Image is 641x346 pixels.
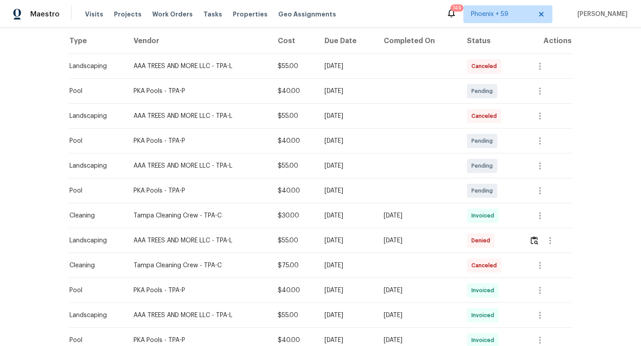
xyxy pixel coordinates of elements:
[471,311,498,320] span: Invoiced
[325,137,369,145] div: [DATE]
[460,29,522,54] th: Status
[325,261,369,270] div: [DATE]
[325,161,369,170] div: [DATE]
[69,311,119,320] div: Landscaping
[85,10,103,19] span: Visits
[69,62,119,71] div: Landscaping
[278,137,310,145] div: $40.00
[471,137,496,145] span: Pending
[126,29,271,54] th: Vendor
[69,112,119,121] div: Landscaping
[134,161,264,170] div: AAA TREES AND MORE LLC - TPA-L
[134,112,264,121] div: AAA TREES AND MORE LLC - TPA-L
[471,211,498,220] span: Invoiced
[69,261,119,270] div: Cleaning
[384,236,453,245] div: [DATE]
[325,87,369,96] div: [DATE]
[278,236,310,245] div: $55.00
[134,211,264,220] div: Tampa Cleaning Crew - TPA-C
[134,311,264,320] div: AAA TREES AND MORE LLC - TPA-L
[325,62,369,71] div: [DATE]
[69,186,119,195] div: Pool
[69,211,119,220] div: Cleaning
[471,186,496,195] span: Pending
[471,62,500,71] span: Canceled
[325,211,369,220] div: [DATE]
[69,29,126,54] th: Type
[384,336,453,345] div: [DATE]
[325,311,369,320] div: [DATE]
[271,29,317,54] th: Cost
[114,10,142,19] span: Projects
[377,29,460,54] th: Completed On
[384,286,453,295] div: [DATE]
[452,4,462,12] div: 749
[384,311,453,320] div: [DATE]
[471,10,532,19] span: Phoenix + 59
[203,11,222,17] span: Tasks
[152,10,193,19] span: Work Orders
[134,186,264,195] div: PKA Pools - TPA-P
[471,286,498,295] span: Invoiced
[134,236,264,245] div: AAA TREES AND MORE LLC - TPA-L
[134,87,264,96] div: PKA Pools - TPA-P
[471,261,500,270] span: Canceled
[69,87,119,96] div: Pool
[278,10,336,19] span: Geo Assignments
[325,236,369,245] div: [DATE]
[278,62,310,71] div: $55.00
[278,186,310,195] div: $40.00
[233,10,268,19] span: Properties
[69,336,119,345] div: Pool
[471,161,496,170] span: Pending
[522,29,572,54] th: Actions
[325,112,369,121] div: [DATE]
[69,161,119,170] div: Landscaping
[529,230,540,251] button: Review Icon
[278,161,310,170] div: $55.00
[69,286,119,295] div: Pool
[278,261,310,270] div: $75.00
[30,10,60,19] span: Maestro
[278,311,310,320] div: $55.00
[134,261,264,270] div: Tampa Cleaning Crew - TPA-C
[471,236,494,245] span: Denied
[384,211,453,220] div: [DATE]
[531,236,538,245] img: Review Icon
[471,87,496,96] span: Pending
[574,10,628,19] span: [PERSON_NAME]
[69,137,119,145] div: Pool
[471,336,498,345] span: Invoiced
[471,112,500,121] span: Canceled
[134,286,264,295] div: PKA Pools - TPA-P
[278,87,310,96] div: $40.00
[69,236,119,245] div: Landscaping
[278,286,310,295] div: $40.00
[317,29,377,54] th: Due Date
[278,211,310,220] div: $30.00
[325,186,369,195] div: [DATE]
[134,137,264,145] div: PKA Pools - TPA-P
[278,112,310,121] div: $55.00
[325,336,369,345] div: [DATE]
[325,286,369,295] div: [DATE]
[134,336,264,345] div: PKA Pools - TPA-P
[278,336,310,345] div: $40.00
[134,62,264,71] div: AAA TREES AND MORE LLC - TPA-L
